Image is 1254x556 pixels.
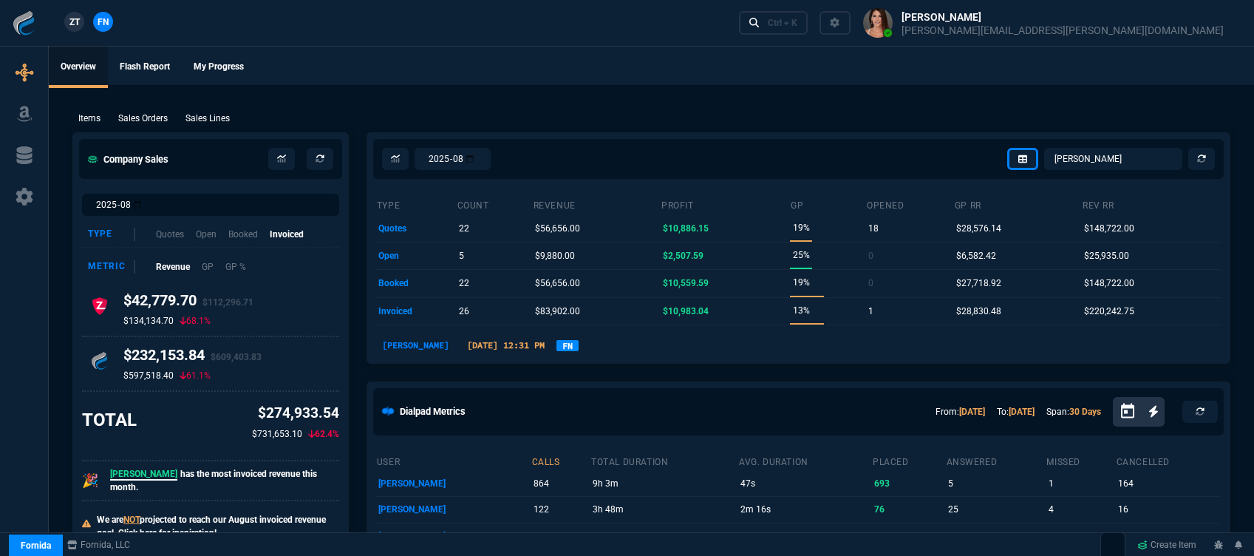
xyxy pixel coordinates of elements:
p: 19% [793,272,810,293]
p: $220,242.75 [1084,301,1134,322]
p: [PERSON_NAME] [376,339,455,352]
p: 1 [1049,473,1114,494]
p: Sales Orders [118,112,168,125]
div: Type [88,228,135,241]
span: ZT [69,16,80,29]
p: [PERSON_NAME] [378,499,528,520]
p: 11h 43m [593,526,736,546]
p: 864 [534,473,588,494]
p: 16 [1118,499,1219,520]
h4: $42,779.70 [123,291,253,315]
p: 82 [534,526,588,546]
h5: Company Sales [88,152,168,166]
p: 122 [534,499,588,520]
a: [DATE] [1009,407,1035,417]
th: revenue [533,194,661,214]
td: booked [376,270,457,297]
p: GP % [225,260,246,274]
p: Booked [228,228,258,241]
p: 18 [868,218,879,239]
p: 4 [1049,499,1114,520]
div: Metric [88,260,135,274]
th: user [376,450,531,471]
span: $609,403.83 [211,352,262,362]
p: Items [78,112,100,125]
div: Ctrl + K [768,17,797,29]
p: 25% [793,245,810,265]
button: Open calendar [1119,401,1148,422]
p: Quotes [156,228,184,241]
p: Invoiced [270,228,304,241]
th: total duration [590,450,738,471]
p: $28,830.48 [956,301,1001,322]
p: 62.4% [308,427,339,441]
p: $56,656.00 [535,218,580,239]
p: 9h 3m [593,473,736,494]
p: $148,722.00 [1084,218,1134,239]
p: Span: [1046,405,1101,418]
p: $6,582.42 [956,245,996,266]
h4: $232,153.84 [123,346,262,370]
p: Revenue [156,260,190,274]
p: 76 [874,499,943,520]
p: Sales Lines [185,112,230,125]
a: My Progress [182,47,256,88]
p: $10,886.15 [663,218,709,239]
th: avg. duration [738,450,872,471]
p: $56,656.00 [535,273,580,294]
p: $10,559.59 [663,273,709,294]
td: open [376,242,457,269]
p: 164 [1118,473,1219,494]
p: GP [202,260,214,274]
p: [PERSON_NAME] [378,473,528,494]
th: cancelled [1116,450,1221,471]
p: 26 [459,301,469,322]
p: [DATE] 12:31 PM [461,339,551,352]
a: Overview [49,47,108,88]
th: Profit [661,194,790,214]
p: $731,653.10 [252,427,302,441]
th: GP [790,194,866,214]
p: 25 [948,499,1044,520]
span: NOT [123,515,140,525]
p: 5 [459,245,464,266]
p: 0 [868,245,873,266]
a: 30 Days [1069,407,1101,417]
p: $28,576.14 [956,218,1001,239]
p: $27,718.92 [956,273,1001,294]
p: 16 [874,526,943,546]
p: 13% [793,300,810,321]
th: answered [946,450,1046,471]
p: $83,902.00 [535,301,580,322]
th: placed [872,450,946,471]
p: 693 [874,473,943,494]
td: invoiced [376,297,457,325]
th: opened [866,194,954,214]
p: 37 [1049,526,1114,546]
p: 19% [793,217,810,238]
p: 0 [1118,526,1219,546]
a: Create Item [1131,534,1202,556]
p: To: [997,405,1035,418]
p: $597,518.40 [123,370,174,382]
p: 1 [868,301,873,322]
p: $9,880.00 [535,245,575,266]
p: Open [196,228,217,241]
th: type [376,194,457,214]
p: 68.1% [180,315,211,327]
span: FN [98,16,109,29]
th: missed [1046,450,1115,471]
p: 3h 48m [593,499,736,520]
p: $274,933.54 [252,403,339,424]
p: $2,507.59 [663,245,703,266]
span: [PERSON_NAME] [110,469,177,481]
p: 22 [459,273,469,294]
td: quotes [376,214,457,242]
p: 🎉 [82,470,98,491]
p: $134,134.70 [123,315,174,327]
p: $10,983.04 [663,301,709,322]
p: From: [936,405,985,418]
p: 61.1% [180,370,211,382]
p: 0 [868,273,873,294]
th: calls [531,450,590,471]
